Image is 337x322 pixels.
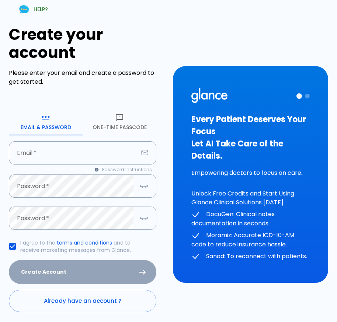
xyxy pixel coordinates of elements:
p: Sanad: To reconnect with patients. [191,252,310,261]
a: terms and conditions [57,239,112,246]
img: Chat Support [18,3,31,16]
h1: Create your account [9,25,164,62]
p: DocuGen: Clinical notes documentation in seconds. [191,210,310,228]
button: Password Instructions [90,165,156,175]
button: One-Time Passcode [83,109,156,135]
button: Email & Password [9,109,83,135]
p: Moramiz: Accurate ICD-10-AM code to reduce insurance hassle. [191,231,310,249]
a: Already have an account ? [9,290,156,312]
p: Empowering doctors to focus on care. [191,169,310,177]
h3: Every Patient Deserves Your Focus Let AI Take Care of the Details. [191,113,310,162]
p: I agree to the and to receive marketing messages from Glance. [20,239,150,254]
p: Please enter your email and create a password to get started. [9,69,164,86]
span: Password Instructions [102,166,152,173]
input: your.email@example.com [9,141,138,165]
p: Unlock Free Credits and Start Using Glance Clinical Solutions [DATE] [191,189,310,207]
